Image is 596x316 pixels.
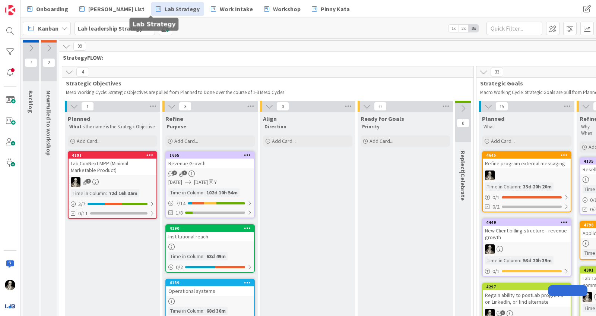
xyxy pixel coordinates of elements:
[205,307,228,315] div: 68d 36m
[272,138,296,144] span: Add Card...
[483,152,571,159] div: 4645
[107,189,139,197] div: 72d 16h 35m
[492,203,500,211] span: 0/2
[500,310,505,315] span: 1
[321,4,350,13] span: Pinny Kata
[72,153,156,158] div: 4191
[78,210,88,218] span: 0/11
[520,182,521,191] span: :
[483,219,571,242] div: 4449New Client billing structure - revenue growth
[45,90,53,156] span: NewPulled to workshop
[165,4,200,13] span: Lab Strategy
[214,178,217,186] div: Y
[25,58,37,67] span: 7
[483,267,571,276] div: 0/1
[491,68,503,76] span: 33
[583,292,592,302] img: WS
[459,151,467,201] span: Replect|Celebrate
[484,124,570,130] p: What
[174,138,198,144] span: Add Card...
[71,177,80,187] img: WS
[260,2,305,16] a: Workshop
[166,279,254,286] div: 4189
[168,307,203,315] div: Time in Column
[5,280,15,290] img: WS
[172,170,177,175] span: 2
[483,219,571,226] div: 4449
[483,290,571,307] div: Regain ability to postLab programs on LinkedIn, or find alternate
[483,159,571,168] div: Refine program external messaging
[166,225,254,232] div: 4190
[361,115,404,122] span: Ready for Goals
[483,152,571,168] div: 4645Refine program external messaging
[81,102,94,111] span: 1
[73,42,86,51] span: 99
[448,25,459,32] span: 1x
[205,188,240,197] div: 102d 10h 54m
[307,2,354,16] a: Pinny Kata
[457,119,469,128] span: 0
[220,4,253,13] span: Work Intake
[38,24,58,33] span: Kanban
[205,252,228,260] div: 68d 49m
[483,226,571,242] div: New Client billing structure - revenue growth
[23,2,73,16] a: Onboarding
[106,189,107,197] span: :
[276,102,289,111] span: 0
[151,2,204,16] a: Lab Strategy
[78,200,85,208] span: 3 / 7
[69,200,156,209] div: 3/7
[370,138,393,144] span: Add Card...
[469,25,479,32] span: 3x
[485,256,520,265] div: Time in Column
[168,188,203,197] div: Time in Column
[166,152,254,168] div: 1665Revenue Growth
[166,232,254,241] div: Institutional reach
[182,170,187,175] span: 1
[5,5,15,15] img: Visit kanbanzone.com
[203,188,205,197] span: :
[169,226,254,231] div: 4190
[168,252,203,260] div: Time in Column
[27,90,35,113] span: Backlog
[483,244,571,254] div: WS
[203,252,205,260] span: :
[86,179,91,184] span: 2
[206,2,257,16] a: Work Intake
[77,138,101,144] span: Add Card...
[483,193,571,202] div: 0/1
[486,22,542,35] input: Quick Filter...
[165,115,183,122] span: Refine
[486,153,571,158] div: 4645
[459,25,469,32] span: 2x
[273,4,301,13] span: Workshop
[166,263,254,272] div: 0/2
[5,301,15,311] img: avatar
[482,115,504,122] span: Planned
[71,189,106,197] div: Time in Column
[42,58,55,67] span: 2
[485,170,495,180] img: WS
[486,284,571,290] div: 4297
[483,170,571,180] div: WS
[166,199,254,208] div: 7/14
[166,286,254,296] div: Operational systems
[203,307,205,315] span: :
[486,220,571,225] div: 4449
[491,138,515,144] span: Add Card...
[69,124,156,130] p: is the name is the Strategic Objective.
[76,68,89,76] span: 4
[169,153,254,158] div: 1665
[69,152,156,175] div: 4191Lab ConNext MPP (Minimal Marketable Product)
[36,4,68,13] span: Onboarding
[166,279,254,296] div: 4189Operational systems
[485,182,520,191] div: Time in Column
[88,4,145,13] span: [PERSON_NAME] List
[78,25,143,32] b: Lab leadership Strategy
[176,263,183,271] span: 0 / 2
[66,79,464,87] span: Strategic Objectives
[69,152,156,159] div: 4191
[166,152,254,159] div: 1665
[176,200,186,207] span: 7 / 14
[133,21,176,28] h5: Lab Strategy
